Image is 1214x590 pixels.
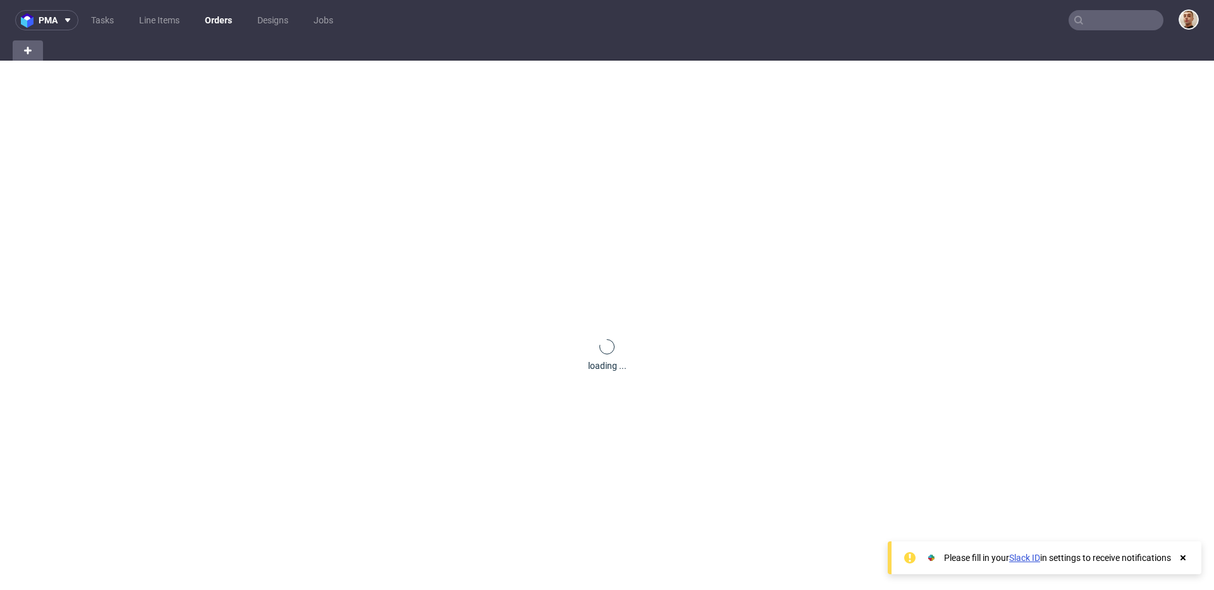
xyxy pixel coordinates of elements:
img: logo [21,13,39,28]
a: Designs [250,10,296,30]
a: Jobs [306,10,341,30]
a: Tasks [83,10,121,30]
a: Slack ID [1009,553,1040,563]
img: Bartłomiej Leśniczuk [1180,11,1198,28]
button: pma [15,10,78,30]
div: loading ... [588,359,627,372]
a: Line Items [132,10,187,30]
div: Please fill in your in settings to receive notifications [944,551,1171,564]
a: Orders [197,10,240,30]
img: Slack [925,551,938,564]
span: pma [39,16,58,25]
